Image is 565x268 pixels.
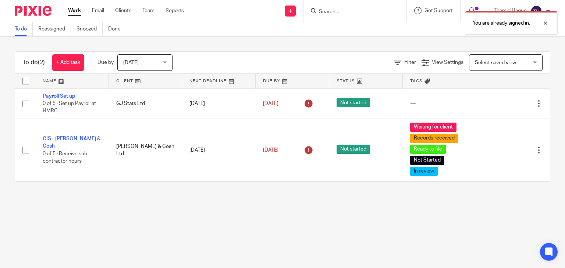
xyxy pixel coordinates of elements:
td: [PERSON_NAME] & Cosh Ltd [109,119,182,181]
span: Waiting for client [410,123,456,132]
a: Done [108,22,126,36]
span: In review [410,167,438,176]
a: Email [92,7,104,14]
span: Select saved view [475,60,516,65]
span: Not started [337,145,370,154]
span: [DATE] [263,148,278,153]
p: You are already signed in. [473,19,530,27]
a: Payroll Set up [43,94,75,99]
span: [DATE] [123,60,139,65]
img: svg%3E [530,5,542,17]
span: Ready to file [410,145,446,154]
a: Team [142,7,154,14]
a: Reports [166,7,184,14]
span: View Settings [432,60,463,65]
span: Not started [337,98,370,107]
p: Due by [97,59,114,66]
span: Filter [404,60,416,65]
td: GJ Stats Ltd [109,88,182,119]
span: Tags [410,79,423,83]
td: [DATE] [182,88,256,119]
a: To do [15,22,33,36]
a: + Add task [52,54,84,71]
a: Reassigned [38,22,71,36]
h1: To do [22,59,45,66]
span: 0 of 5 · Receive sub contractor hours [43,151,87,164]
span: Not Started [410,156,444,165]
span: 0 of 5 · Set up Payroll at HMRC [43,101,96,114]
td: [DATE] [182,119,256,181]
a: Clients [115,7,131,14]
div: --- [410,100,469,107]
span: [DATE] [263,101,278,106]
a: CIS - [PERSON_NAME] & Cosh [43,136,100,149]
span: Records received [410,134,458,143]
span: (2) [38,59,45,65]
a: Snoozed [77,22,103,36]
img: Pixie [15,6,51,16]
a: Work [68,7,81,14]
